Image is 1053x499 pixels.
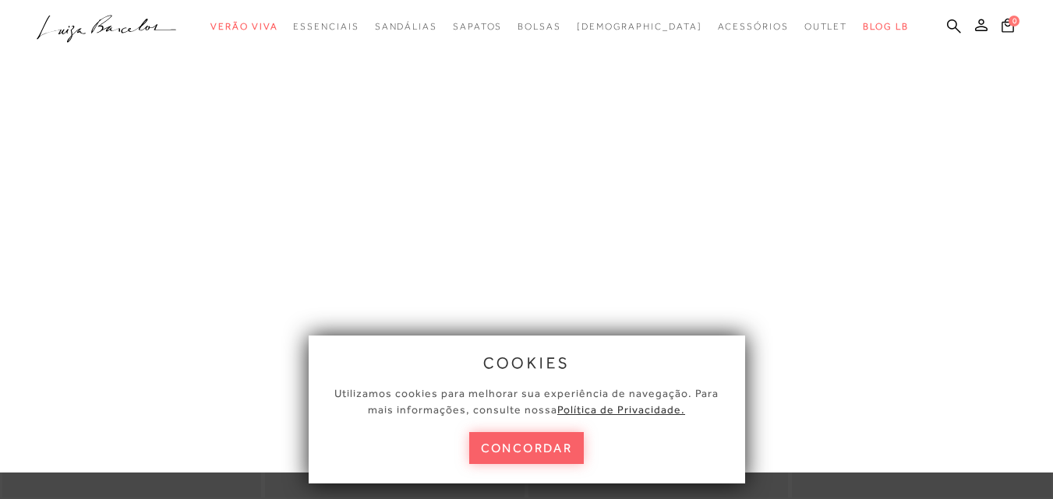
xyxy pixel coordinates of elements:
a: categoryNavScreenReaderText [210,12,277,41]
button: concordar [469,432,585,464]
span: Verão Viva [210,21,277,32]
span: Sapatos [453,21,502,32]
a: categoryNavScreenReaderText [375,12,437,41]
a: BLOG LB [863,12,908,41]
a: categoryNavScreenReaderText [804,12,848,41]
button: 0 [997,17,1019,38]
span: Outlet [804,21,848,32]
a: Política de Privacidade. [557,403,685,416]
span: Utilizamos cookies para melhorar sua experiência de navegação. Para mais informações, consulte nossa [334,387,719,416]
span: Essenciais [293,21,359,32]
span: Bolsas [518,21,561,32]
a: categoryNavScreenReaderText [453,12,502,41]
span: BLOG LB [863,21,908,32]
span: [DEMOGRAPHIC_DATA] [577,21,702,32]
span: cookies [483,354,571,371]
span: Sandálias [375,21,437,32]
span: 0 [1009,16,1019,26]
a: categoryNavScreenReaderText [293,12,359,41]
a: categoryNavScreenReaderText [718,12,789,41]
a: noSubCategoriesText [577,12,702,41]
a: categoryNavScreenReaderText [518,12,561,41]
span: Acessórios [718,21,789,32]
